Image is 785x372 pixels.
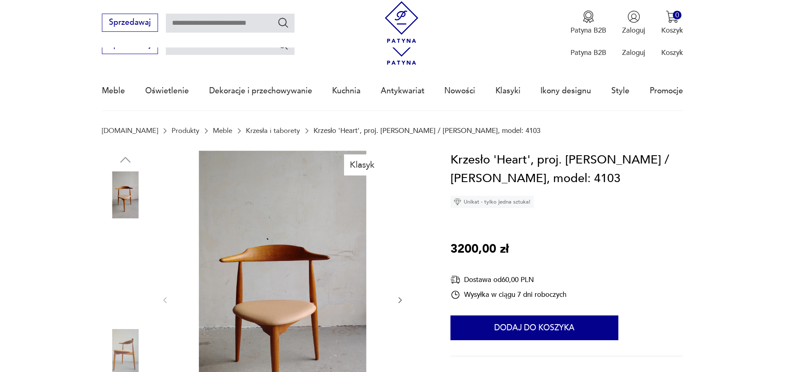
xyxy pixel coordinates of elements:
[102,42,158,49] a: Sprzedawaj
[661,10,683,35] button: 0Koszyk
[570,10,606,35] a: Ikona medaluPatyna B2B
[495,72,521,110] a: Klasyki
[277,39,289,51] button: Szukaj
[213,127,232,135] a: Meble
[450,290,566,300] div: Wysyłka w ciągu 7 dni roboczych
[570,48,606,57] p: Patyna B2B
[145,72,189,110] a: Oświetlenie
[622,10,645,35] button: Zaloguj
[102,127,158,135] a: [DOMAIN_NAME]
[666,10,679,23] img: Ikona koszyka
[627,10,640,23] img: Ikonka użytkownika
[277,17,289,28] button: Szukaj
[102,171,149,218] img: Zdjęcie produktu Krzesło 'Heart', proj. H. Wegner / F. Hansen, model: 4103
[661,48,683,57] p: Koszyk
[650,72,683,110] a: Promocje
[570,10,606,35] button: Patyna B2B
[582,10,595,23] img: Ikona medalu
[450,275,460,285] img: Ikona dostawy
[314,127,540,135] p: Krzesło 'Heart', proj. [PERSON_NAME] / [PERSON_NAME], model: 4103
[102,20,158,26] a: Sprzedawaj
[450,240,509,259] p: 3200,00 zł
[673,11,681,19] div: 0
[450,196,534,208] div: Unikat - tylko jedna sztuka!
[622,26,645,35] p: Zaloguj
[102,224,149,271] img: Zdjęcie produktu Krzesło 'Heart', proj. H. Wegner / F. Hansen, model: 4103
[540,72,591,110] a: Ikony designu
[209,72,312,110] a: Dekoracje i przechowywanie
[661,26,683,35] p: Koszyk
[381,1,422,43] img: Patyna - sklep z meblami i dekoracjami vintage
[332,72,361,110] a: Kuchnia
[344,154,381,175] div: Klasyk
[381,72,424,110] a: Antykwariat
[570,26,606,35] p: Patyna B2B
[246,127,300,135] a: Krzesła i taborety
[102,72,125,110] a: Meble
[622,48,645,57] p: Zaloguj
[611,72,629,110] a: Style
[450,315,618,340] button: Dodaj do koszyka
[444,72,475,110] a: Nowości
[102,14,158,32] button: Sprzedawaj
[454,198,461,206] img: Ikona diamentu
[102,277,149,324] img: Zdjęcie produktu Krzesło 'Heart', proj. H. Wegner / F. Hansen, model: 4103
[172,127,199,135] a: Produkty
[450,275,566,285] div: Dostawa od 60,00 PLN
[450,151,683,188] h1: Krzesło 'Heart', proj. [PERSON_NAME] / [PERSON_NAME], model: 4103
